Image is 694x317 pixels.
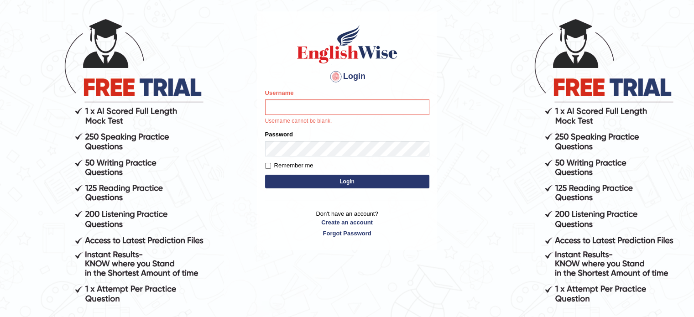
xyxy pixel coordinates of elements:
[265,88,294,97] label: Username
[265,117,429,125] p: Username cannot be blank.
[265,218,429,227] a: Create an account
[265,229,429,238] a: Forgot Password
[265,69,429,84] h4: Login
[265,209,429,238] p: Don't have an account?
[265,175,429,188] button: Login
[295,24,399,65] img: Logo of English Wise sign in for intelligent practice with AI
[265,161,313,170] label: Remember me
[265,130,293,139] label: Password
[265,163,271,169] input: Remember me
